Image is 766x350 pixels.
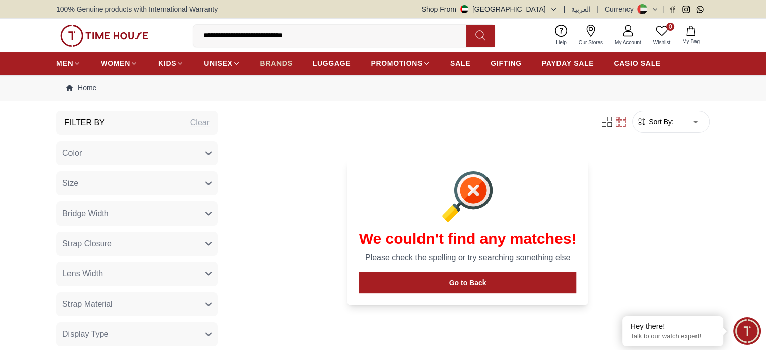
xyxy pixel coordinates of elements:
span: My Account [611,39,645,46]
a: CASIO SALE [614,54,661,73]
button: Lens Width [56,262,218,286]
span: Strap Material [62,298,113,310]
img: United Arab Emirates [460,5,468,13]
button: Strap Closure [56,232,218,256]
a: Facebook [669,6,676,13]
a: Our Stores [573,23,609,48]
button: Sort By: [637,117,674,127]
button: Bridge Width [56,201,218,226]
a: LUGGAGE [313,54,351,73]
a: WOMEN [101,54,138,73]
div: Clear [190,117,210,129]
span: | [597,4,599,14]
span: My Bag [678,38,704,45]
span: Help [552,39,571,46]
span: Color [62,147,82,159]
span: | [564,4,566,14]
img: ... [60,25,148,47]
span: BRANDS [260,58,293,68]
div: Chat Widget [733,317,761,345]
button: العربية [571,4,591,14]
span: Strap Closure [62,238,112,250]
a: 0Wishlist [647,23,676,48]
a: Whatsapp [696,6,704,13]
div: Hey there! [630,321,716,331]
a: SALE [450,54,470,73]
span: UNISEX [204,58,232,68]
span: WOMEN [101,58,130,68]
span: Size [62,177,78,189]
span: | [663,4,665,14]
button: Display Type [56,322,218,346]
a: Home [66,83,96,93]
nav: Breadcrumb [56,75,710,101]
a: MEN [56,54,81,73]
span: PROMOTIONS [371,58,423,68]
span: Sort By: [647,117,674,127]
a: KIDS [158,54,184,73]
span: 0 [666,23,674,31]
span: LUGGAGE [313,58,351,68]
span: PAYDAY SALE [542,58,594,68]
button: Go to Back [359,272,577,293]
span: Lens Width [62,268,103,280]
a: Help [550,23,573,48]
span: KIDS [158,58,176,68]
p: Please check the spelling or try searching something else [359,252,577,264]
span: MEN [56,58,73,68]
span: CASIO SALE [614,58,661,68]
span: SALE [450,58,470,68]
a: BRANDS [260,54,293,73]
a: GIFTING [491,54,522,73]
span: GIFTING [491,58,522,68]
a: PROMOTIONS [371,54,430,73]
button: My Bag [676,24,706,47]
button: Color [56,141,218,165]
a: Instagram [682,6,690,13]
span: Bridge Width [62,207,109,220]
a: UNISEX [204,54,240,73]
a: PAYDAY SALE [542,54,594,73]
p: Talk to our watch expert! [630,332,716,341]
button: Strap Material [56,292,218,316]
span: Our Stores [575,39,607,46]
h1: We couldn't find any matches! [359,230,577,248]
span: 100% Genuine products with International Warranty [56,4,218,14]
div: Currency [605,4,638,14]
span: Wishlist [649,39,674,46]
span: Display Type [62,328,108,340]
button: Shop From[GEOGRAPHIC_DATA] [422,4,558,14]
button: Size [56,171,218,195]
h3: Filter By [64,117,105,129]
